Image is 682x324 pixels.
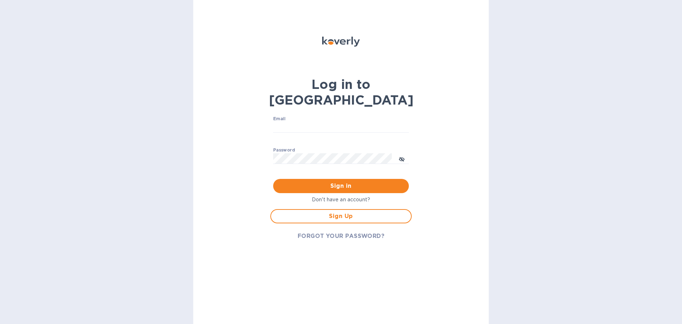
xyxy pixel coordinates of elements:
label: Password [273,148,295,152]
span: Sign in [279,182,403,190]
b: Log in to [GEOGRAPHIC_DATA] [269,76,413,108]
p: Don't have an account? [270,196,412,203]
img: Koverly [322,37,360,47]
button: toggle password visibility [395,152,409,166]
label: Email [273,117,286,121]
button: Sign Up [270,209,412,223]
span: Sign Up [277,212,405,221]
button: FORGOT YOUR PASSWORD? [292,229,390,243]
span: FORGOT YOUR PASSWORD? [298,232,385,240]
button: Sign in [273,179,409,193]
